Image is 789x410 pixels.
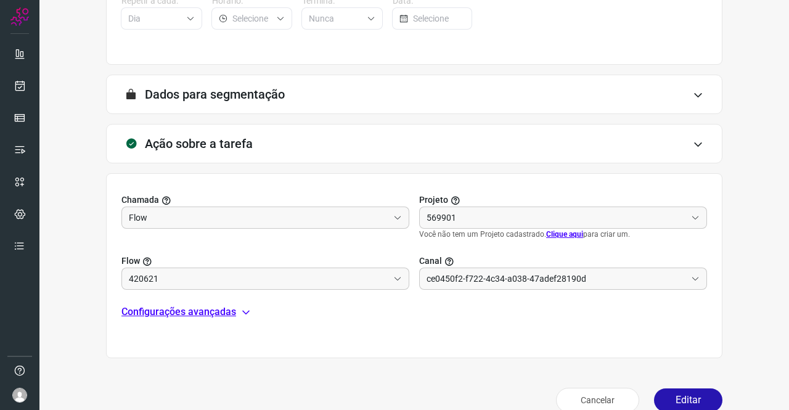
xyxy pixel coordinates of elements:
img: avatar-user-boy.jpg [12,388,27,403]
input: Selecione um canal [427,268,686,289]
input: Selecione [309,8,362,29]
p: Configurações avançadas [121,305,236,319]
span: Flow [121,255,140,268]
h3: Dados para segmentação [145,87,285,102]
a: Clique aqui [546,230,583,239]
h3: Ação sobre a tarefa [145,136,253,151]
img: Logo [10,7,29,26]
span: Projeto [419,194,448,207]
input: Selecionar projeto [129,207,388,228]
span: Chamada [121,194,159,207]
input: Selecionar projeto [427,207,686,228]
input: Selecione [413,8,465,29]
span: Canal [419,255,442,268]
p: Você não tem um Projeto cadastrado. para criar um. [419,229,707,240]
input: Você precisa criar/selecionar um Projeto. [129,268,388,289]
input: Selecione [128,8,181,29]
input: Selecione [232,8,272,29]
